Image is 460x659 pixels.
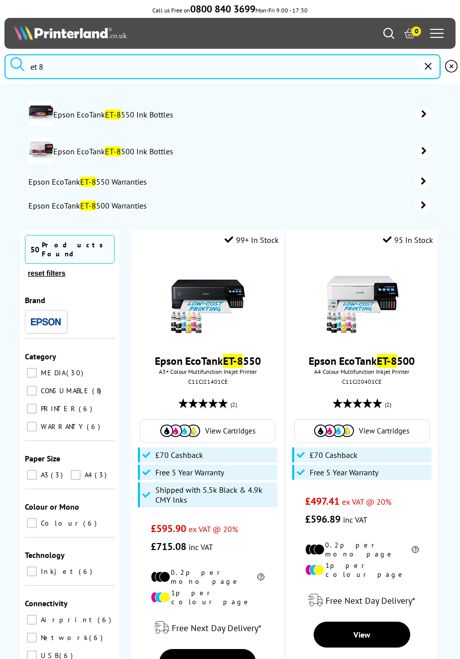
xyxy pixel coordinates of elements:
span: A3 [38,470,50,479]
input: WARRANTY 6 [27,422,37,432]
div: modal_delivery [136,614,279,642]
span: inc VAT [189,542,213,552]
span: Free Next Day Delivery* [172,622,261,634]
div: Products Found [42,240,109,258]
span: View Cartridges [205,426,255,436]
span: 6 [89,633,105,642]
img: epson-et-8500-with-ink-small.jpg [325,262,399,337]
span: 6 [87,422,103,431]
a: 0800 840 3699 [190,6,255,14]
li: 0.2p per mono page [305,541,419,558]
input: Search product or [4,54,441,79]
span: View Cartridges [359,426,409,436]
div: C11CJ20401CE [293,378,431,385]
input: PRINTER 6 [27,404,37,414]
a: Epson EcoTankET-8500 Ink Bottles [53,138,432,165]
span: ex VAT @ 20% [342,497,391,507]
span: Paper Size [25,453,60,463]
a: Epson EcoTankET-8550 Warranties [28,175,432,189]
input: A3 3 [27,470,37,480]
span: CONSUMABLE [38,386,91,395]
span: £70 Cashback [310,450,357,460]
div: modal_delivery [291,586,433,614]
img: C11CJ21401CE-department.jpg [28,101,53,126]
input: CONSUMABLE 8 [27,386,37,396]
span: 3 [95,470,109,479]
span: 6 [83,519,99,528]
span: Epson EcoTank 500 Ink Bottles [53,146,401,156]
a: Epson EcoTankET-8550 [155,354,261,368]
span: Inkjet [38,567,78,576]
span: Free Next Day Delivery* [326,595,415,606]
span: 6 [79,404,95,413]
span: A4 [82,470,94,479]
span: Epson EcoTank 550 Ink Bottles [53,110,401,119]
img: Cartridges [160,425,200,437]
span: inc VAT [343,515,367,525]
img: C11CJ20401CE-department.jpg [28,138,53,163]
mark: ET-8 [223,354,243,368]
mark: ET-8 [105,146,121,156]
a: View Cartridges [300,425,424,437]
a: View Cartridges [145,425,269,437]
span: 0 [411,26,421,36]
span: Connectivity [25,598,68,608]
span: Epson EcoTank 500 Warranties [28,201,401,211]
span: Colour [38,519,82,528]
input: Network 6 [27,633,37,643]
b: 0800 840 3699 [190,2,255,15]
a: Epson EcoTankET-8500 [309,354,415,368]
a: Epson EcoTankET-8500 Warranties [28,199,432,213]
div: 99+ In Stock [225,235,279,245]
span: £596.89 [305,513,341,526]
mark: ET-8 [80,177,96,187]
mark: ET-8 [105,110,121,119]
span: View [353,630,370,640]
input: Colour 6 [27,518,37,528]
a: Epson EcoTankET-8550 Ink Bottles [53,101,432,128]
span: Category [25,351,56,361]
img: Epson [31,318,61,326]
span: 30 [66,368,86,377]
span: A4 Colour Multifunction Inkjet Printer [291,368,433,375]
a: View [314,622,411,648]
span: Brand [25,295,45,305]
input: MEDIA 30 [27,368,37,378]
input: Inkjet 6 [27,566,37,576]
span: 8 [92,386,104,395]
span: PRINTER [38,404,78,413]
img: epson-et-8550-with-ink-small.jpg [170,262,245,337]
img: Printerland Logo [14,24,127,40]
span: 6 [79,567,95,576]
span: £497.41 [305,495,340,508]
span: Epson EcoTank 550 Warranties [28,177,401,187]
span: WARRANTY [38,422,86,431]
div: 95 In Stock [383,235,433,245]
li: 1p per colour page [305,561,419,579]
li: 1p per colour page [151,588,265,606]
span: Network [38,633,88,642]
button: reset filters [25,269,68,278]
span: £715.08 [151,540,186,553]
mark: ET-8 [377,354,397,368]
input: A4 3 [71,470,81,480]
span: £595.90 [151,522,186,535]
span: (2) [385,395,391,414]
span: Shipped with 5.5k Black & 4.9k CMY Inks [155,485,275,505]
span: Technology [25,550,65,560]
a: Search [383,28,394,39]
span: A3+ Colour Multifunction Inkjet Printer [136,368,279,375]
li: 0.2p per mono page [151,568,265,586]
img: Cartridges [314,425,354,437]
div: C11CJ21401CE [139,378,276,385]
input: Airprint 6 [27,615,37,625]
span: Free 5 Year Warranty [155,467,224,477]
span: Free 5 Year Warranty [310,467,378,477]
span: MEDIA [38,368,65,377]
span: Airprint [38,615,97,624]
span: £70 Cashback [155,450,203,460]
span: Colour or Mono [25,502,79,512]
span: 50 [30,244,39,254]
mark: ET-8 [80,201,96,211]
a: 0 [404,28,415,39]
